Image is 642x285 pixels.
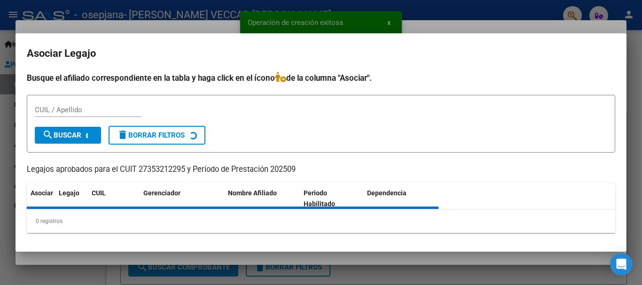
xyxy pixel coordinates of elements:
span: Dependencia [367,189,407,197]
span: CUIL [92,189,106,197]
datatable-header-cell: Dependencia [363,183,439,214]
h2: Asociar Legajo [27,45,615,62]
p: Legajos aprobados para el CUIT 27353212295 y Período de Prestación 202509 [27,164,615,176]
h4: Busque el afiliado correspondiente en la tabla y haga click en el ícono de la columna "Asociar". [27,72,615,84]
span: Legajo [59,189,79,197]
span: Nombre Afiliado [228,189,277,197]
mat-icon: search [42,129,54,140]
button: Buscar [35,127,101,144]
datatable-header-cell: Gerenciador [140,183,224,214]
span: Buscar [42,131,81,139]
span: Borrar Filtros [117,131,185,139]
div: Open Intercom Messenger [610,253,633,276]
span: Asociar [31,189,53,197]
datatable-header-cell: Legajo [55,183,88,214]
span: Gerenciador [143,189,180,197]
datatable-header-cell: CUIL [88,183,140,214]
datatable-header-cell: Asociar [27,183,55,214]
button: Borrar Filtros [109,126,205,145]
div: 0 registros [27,209,615,233]
datatable-header-cell: Nombre Afiliado [224,183,300,214]
datatable-header-cell: Periodo Habilitado [300,183,363,214]
span: Periodo Habilitado [304,189,335,208]
mat-icon: delete [117,129,128,140]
